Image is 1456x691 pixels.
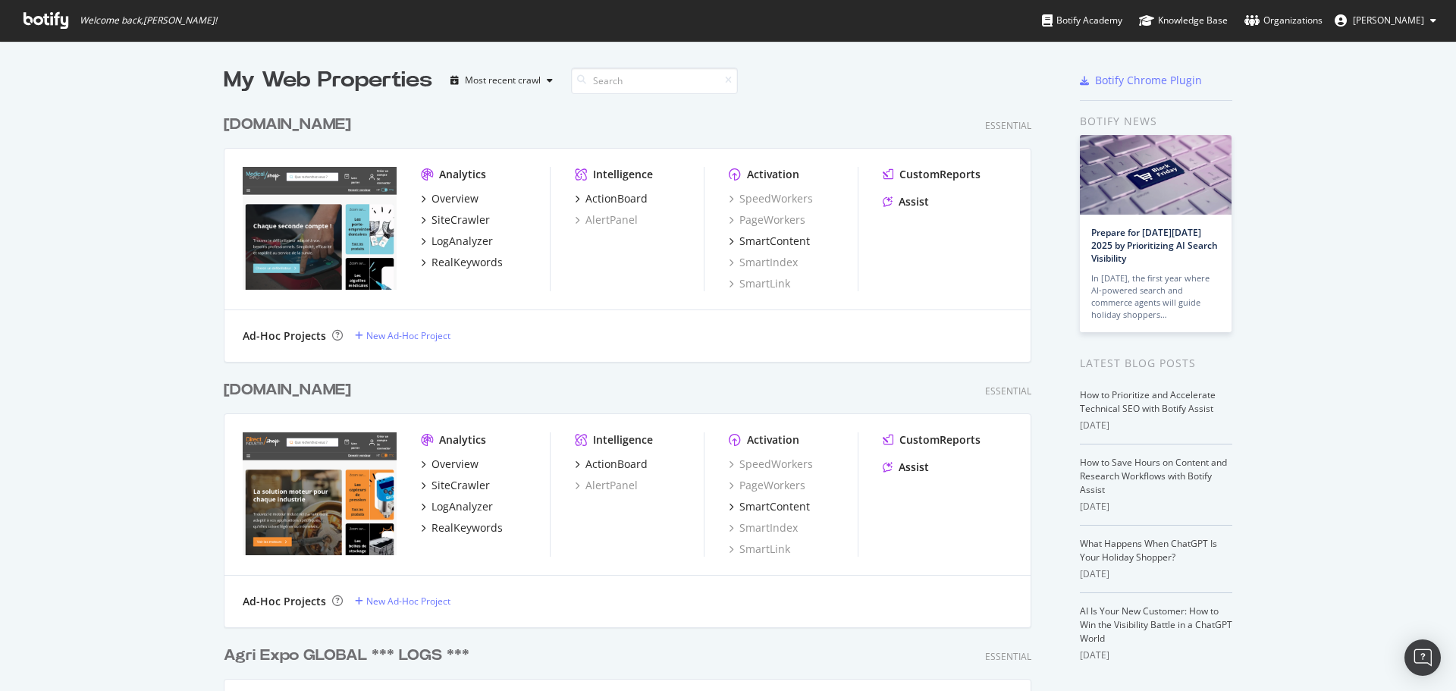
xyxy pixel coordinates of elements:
div: Ad-Hoc Projects [243,328,326,344]
div: Assist [899,194,929,209]
div: RealKeywords [431,255,503,270]
div: [DATE] [1080,567,1232,581]
div: [DATE] [1080,419,1232,432]
a: Overview [421,191,479,206]
div: Analytics [439,432,486,448]
div: [DOMAIN_NAME] [224,114,351,136]
a: LogAnalyzer [421,499,493,514]
div: New Ad-Hoc Project [366,329,450,342]
a: PageWorkers [729,478,805,493]
button: Most recent crawl [444,68,559,93]
div: Organizations [1244,13,1323,28]
a: AlertPanel [575,478,638,493]
a: AI Is Your New Customer: How to Win the Visibility Battle in a ChatGPT World [1080,605,1232,645]
a: SmartContent [729,234,810,249]
div: Analytics [439,167,486,182]
div: Botify news [1080,113,1232,130]
a: Assist [883,460,929,475]
div: Knowledge Base [1139,13,1228,28]
div: Ad-Hoc Projects [243,594,326,609]
a: SpeedWorkers [729,457,813,472]
img: www.medicalexpo.com [243,167,397,290]
a: CustomReports [883,167,981,182]
a: ActionBoard [575,457,648,472]
div: Activation [747,432,799,448]
a: SmartContent [729,499,810,514]
div: Botify Academy [1042,13,1122,28]
div: CustomReports [899,432,981,448]
div: SiteCrawler [431,212,490,228]
div: ActionBoard [585,457,648,472]
a: [DOMAIN_NAME] [224,114,357,136]
img: www.directindustry.com [243,432,397,555]
a: How to Save Hours on Content and Research Workflows with Botify Assist [1080,456,1227,496]
div: [DATE] [1080,500,1232,514]
a: CustomReports [883,432,981,448]
div: LogAnalyzer [431,499,493,514]
div: LogAnalyzer [431,234,493,249]
div: CustomReports [899,167,981,182]
div: Intelligence [593,432,653,448]
div: Essential [985,385,1031,397]
div: Botify Chrome Plugin [1095,73,1202,88]
div: SmartContent [739,499,810,514]
a: Overview [421,457,479,472]
a: SiteCrawler [421,212,490,228]
div: Latest Blog Posts [1080,355,1232,372]
div: Essential [985,119,1031,132]
div: Essential [985,650,1031,663]
div: New Ad-Hoc Project [366,595,450,608]
span: Welcome back, [PERSON_NAME] ! [80,14,217,27]
a: Assist [883,194,929,209]
div: Intelligence [593,167,653,182]
a: LogAnalyzer [421,234,493,249]
a: SmartIndex [729,520,798,536]
img: Prepare for Black Friday 2025 by Prioritizing AI Search Visibility [1080,135,1232,215]
div: Assist [899,460,929,475]
div: Overview [431,457,479,472]
a: How to Prioritize and Accelerate Technical SEO with Botify Assist [1080,388,1216,415]
div: My Web Properties [224,65,432,96]
a: Prepare for [DATE][DATE] 2025 by Prioritizing AI Search Visibility [1091,226,1218,265]
a: SmartLink [729,542,790,557]
div: Activation [747,167,799,182]
a: [DOMAIN_NAME] [224,379,357,401]
div: Most recent crawl [465,76,541,85]
div: [DOMAIN_NAME] [224,379,351,401]
a: Botify Chrome Plugin [1080,73,1202,88]
div: SiteCrawler [431,478,490,493]
a: SmartIndex [729,255,798,270]
a: RealKeywords [421,520,503,536]
div: Open Intercom Messenger [1404,639,1441,676]
a: SiteCrawler [421,478,490,493]
div: ActionBoard [585,191,648,206]
button: [PERSON_NAME] [1323,8,1448,33]
a: ActionBoard [575,191,648,206]
input: Search [571,68,738,94]
a: New Ad-Hoc Project [355,595,450,608]
a: RealKeywords [421,255,503,270]
a: New Ad-Hoc Project [355,329,450,342]
a: What Happens When ChatGPT Is Your Holiday Shopper? [1080,537,1217,564]
div: In [DATE], the first year where AI-powered search and commerce agents will guide holiday shoppers… [1091,272,1220,321]
a: SpeedWorkers [729,191,813,206]
a: SmartLink [729,276,790,291]
div: [DATE] [1080,649,1232,662]
div: RealKeywords [431,520,503,536]
a: AlertPanel [575,212,638,228]
div: Overview [431,191,479,206]
span: Guillaume MALLEIN [1353,14,1424,27]
a: PageWorkers [729,212,805,228]
div: SmartContent [739,234,810,249]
